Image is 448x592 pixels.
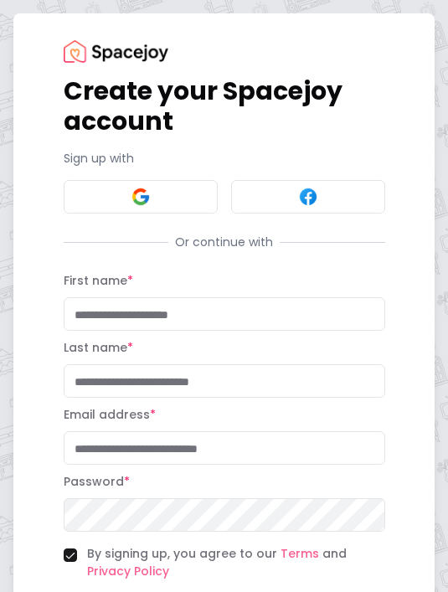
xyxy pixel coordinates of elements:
[64,76,385,136] h1: Create your Spacejoy account
[281,545,319,562] a: Terms
[64,473,130,490] label: Password
[64,272,133,289] label: First name
[87,545,385,580] label: By signing up, you agree to our and
[64,150,385,167] p: Sign up with
[64,40,168,63] img: Spacejoy Logo
[87,563,169,579] a: Privacy Policy
[168,234,280,250] span: Or continue with
[64,406,156,423] label: Email address
[64,339,133,356] label: Last name
[298,187,318,207] img: Facebook signin
[131,187,151,207] img: Google signin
